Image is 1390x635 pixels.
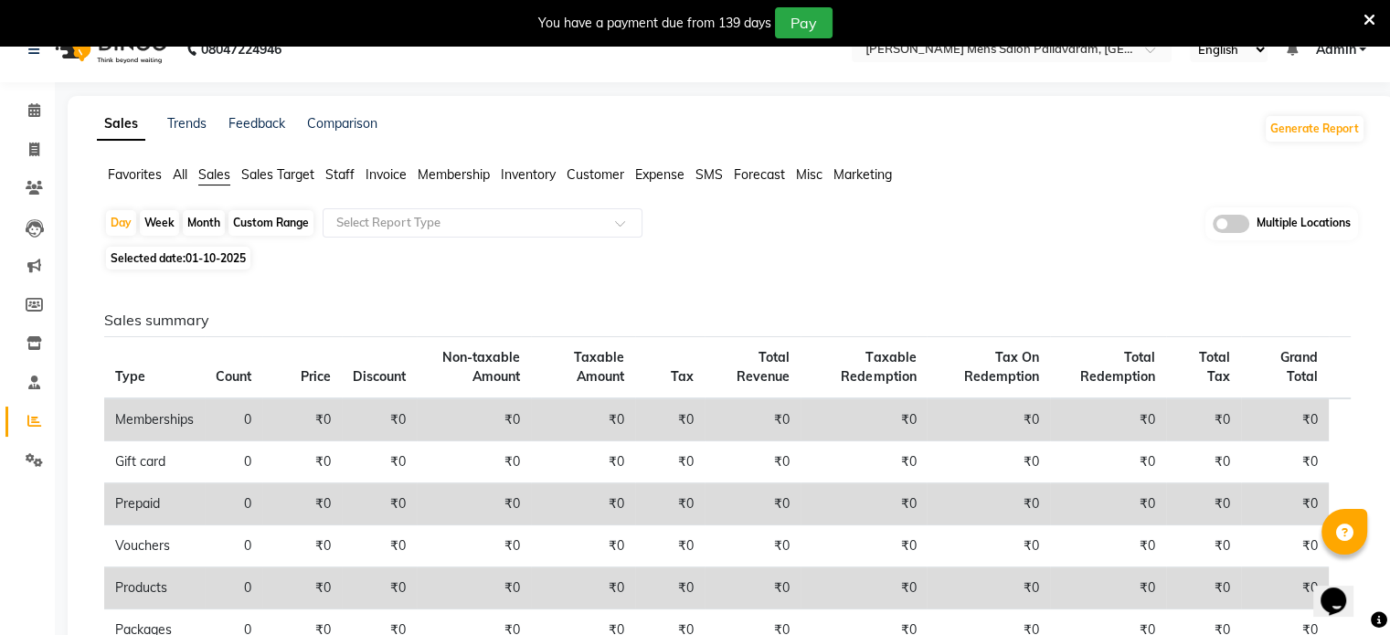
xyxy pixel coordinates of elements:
[198,166,230,183] span: Sales
[342,398,417,441] td: ₹0
[228,115,285,132] a: Feedback
[106,210,136,236] div: Day
[262,525,342,567] td: ₹0
[205,441,262,483] td: 0
[705,525,801,567] td: ₹0
[801,483,928,525] td: ₹0
[301,368,331,385] span: Price
[567,166,624,183] span: Customer
[501,166,556,183] span: Inventory
[927,567,1050,609] td: ₹0
[1166,567,1241,609] td: ₹0
[262,483,342,525] td: ₹0
[705,483,801,525] td: ₹0
[342,441,417,483] td: ₹0
[737,349,790,385] span: Total Revenue
[538,14,771,33] div: You have a payment due from 139 days
[1241,567,1329,609] td: ₹0
[801,525,928,567] td: ₹0
[342,567,417,609] td: ₹0
[366,166,407,183] span: Invoice
[1280,349,1318,385] span: Grand Total
[418,166,490,183] span: Membership
[1166,441,1241,483] td: ₹0
[1315,40,1355,59] span: Admin
[442,349,520,385] span: Non-taxable Amount
[167,115,207,132] a: Trends
[531,398,634,441] td: ₹0
[262,441,342,483] td: ₹0
[201,24,281,75] b: 08047224946
[1050,567,1166,609] td: ₹0
[1241,398,1329,441] td: ₹0
[705,398,801,441] td: ₹0
[342,483,417,525] td: ₹0
[635,525,705,567] td: ₹0
[695,166,723,183] span: SMS
[417,483,531,525] td: ₹0
[635,441,705,483] td: ₹0
[775,7,833,38] button: Pay
[705,441,801,483] td: ₹0
[635,567,705,609] td: ₹0
[801,398,928,441] td: ₹0
[104,525,205,567] td: Vouchers
[1266,116,1363,142] button: Generate Report
[307,115,377,132] a: Comparison
[1050,483,1166,525] td: ₹0
[228,210,313,236] div: Custom Range
[531,441,634,483] td: ₹0
[1050,398,1166,441] td: ₹0
[531,483,634,525] td: ₹0
[927,525,1050,567] td: ₹0
[1241,441,1329,483] td: ₹0
[1257,215,1351,233] span: Multiple Locations
[833,166,892,183] span: Marketing
[173,166,187,183] span: All
[115,368,145,385] span: Type
[1166,398,1241,441] td: ₹0
[262,398,342,441] td: ₹0
[796,166,822,183] span: Misc
[964,349,1039,385] span: Tax On Redemption
[1313,562,1372,617] iframe: chat widget
[205,525,262,567] td: 0
[205,398,262,441] td: 0
[1241,525,1329,567] td: ₹0
[1166,483,1241,525] td: ₹0
[205,483,262,525] td: 0
[671,368,694,385] span: Tax
[417,525,531,567] td: ₹0
[183,210,225,236] div: Month
[635,483,705,525] td: ₹0
[1050,441,1166,483] td: ₹0
[801,567,928,609] td: ₹0
[353,368,406,385] span: Discount
[108,166,162,183] span: Favorites
[801,441,928,483] td: ₹0
[325,166,355,183] span: Staff
[104,483,205,525] td: Prepaid
[531,525,634,567] td: ₹0
[1166,525,1241,567] td: ₹0
[342,525,417,567] td: ₹0
[140,210,179,236] div: Week
[705,567,801,609] td: ₹0
[104,398,205,441] td: Memberships
[734,166,785,183] span: Forecast
[574,349,624,385] span: Taxable Amount
[1050,525,1166,567] td: ₹0
[417,398,531,441] td: ₹0
[635,166,684,183] span: Expense
[1241,483,1329,525] td: ₹0
[927,398,1050,441] td: ₹0
[186,251,246,265] span: 01-10-2025
[106,247,250,270] span: Selected date:
[531,567,634,609] td: ₹0
[927,441,1050,483] td: ₹0
[47,24,172,75] img: logo
[104,312,1351,329] h6: Sales summary
[97,108,145,141] a: Sales
[216,368,251,385] span: Count
[1199,349,1230,385] span: Total Tax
